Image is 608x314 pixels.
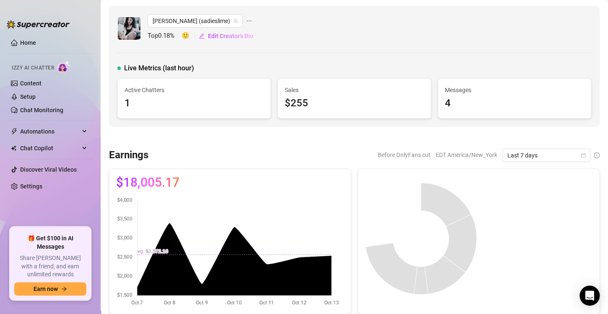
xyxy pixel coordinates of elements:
[246,14,252,28] span: ellipsis
[581,153,586,158] span: calendar
[285,95,424,111] div: $255
[124,63,194,73] span: Live Metrics (last hour)
[109,149,148,162] h3: Earnings
[116,176,179,189] span: $18,005.17
[20,183,42,190] a: Settings
[11,128,18,135] span: thunderbolt
[7,20,70,28] img: logo-BBDzfeDw.svg
[118,17,140,40] img: Sadie
[445,95,584,111] div: 4
[153,15,238,27] span: Sadie (sadieslime)
[20,93,36,100] a: Setup
[148,31,182,41] span: Top 0.18 %
[436,149,497,161] span: EDT America/New_York
[11,145,16,151] img: Chat Copilot
[14,234,86,251] span: 🎁 Get $100 in AI Messages
[378,149,431,161] span: Before OnlyFans cut
[507,149,585,162] span: Last 7 days
[579,286,600,306] div: Open Intercom Messenger
[594,152,600,158] span: info-circle
[20,142,80,155] span: Chat Copilot
[57,61,70,73] img: AI Chatter
[199,33,205,39] span: edit
[233,18,238,23] span: team
[182,31,198,41] span: 🙂
[14,254,86,279] span: Share [PERSON_NAME] with a friend, and earn unlimited rewards
[61,286,67,292] span: arrow-right
[208,33,253,39] span: Edit Creator's Bio
[285,85,424,95] span: Sales
[12,64,54,72] span: Izzy AI Chatter
[20,166,77,173] a: Discover Viral Videos
[20,80,42,87] a: Content
[20,39,36,46] a: Home
[20,107,63,113] a: Chat Monitoring
[20,125,80,138] span: Automations
[125,85,264,95] span: Active Chatters
[125,95,264,111] div: 1
[198,29,254,43] button: Edit Creator's Bio
[34,286,58,292] span: Earn now
[445,85,584,95] span: Messages
[14,282,86,296] button: Earn nowarrow-right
